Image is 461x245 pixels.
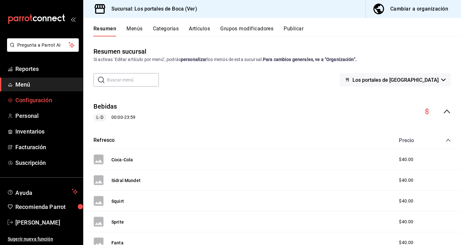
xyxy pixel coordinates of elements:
[263,57,357,62] strong: Para cambios generales, ve a “Organización”.
[15,188,69,195] span: Ayuda
[107,73,159,86] input: Buscar menú
[94,114,106,121] span: L-D
[399,156,413,163] span: $40.00
[126,26,142,36] button: Menús
[7,38,79,52] button: Pregunta a Parrot AI
[399,177,413,184] span: $40.00
[93,26,461,36] div: navigation tabs
[93,47,146,56] div: Resumen sucursal
[15,80,78,89] span: Menú
[111,157,133,163] button: Coca-Cola
[220,26,273,36] button: Grupos modificadores
[93,56,451,63] div: Si activas ‘Editar artículo por menú’, podrás los menús de esta sucursal.
[93,26,116,36] button: Resumen
[399,198,413,204] span: $40.00
[93,137,115,144] button: Refresco
[392,137,433,143] div: Precio
[93,102,117,111] button: Bebidas
[106,5,197,13] h3: Sucursal: Los portales de Boca (Ver)
[15,127,78,136] span: Inventarios
[17,42,69,49] span: Pregunta a Parrot AI
[15,65,78,73] span: Reportes
[15,158,78,167] span: Suscripción
[390,4,448,13] div: Cambiar a organización
[111,177,141,184] button: Sidral Mundet
[446,138,451,143] button: collapse-category-row
[15,143,78,151] span: Facturación
[111,198,124,204] button: Squirt
[181,57,207,62] strong: personalizar
[8,236,78,242] span: Sugerir nueva función
[15,218,78,227] span: [PERSON_NAME]
[15,111,78,120] span: Personal
[153,26,179,36] button: Categorías
[352,77,439,83] span: Los portales de [GEOGRAPHIC_DATA]
[340,73,451,87] button: Los portales de [GEOGRAPHIC_DATA]
[399,218,413,225] span: $40.00
[15,96,78,104] span: Configuración
[93,114,135,121] div: 00:00 - 23:59
[189,26,210,36] button: Artículos
[15,203,78,211] span: Recomienda Parrot
[284,26,303,36] button: Publicar
[4,46,79,53] a: Pregunta a Parrot AI
[70,17,76,22] button: open_drawer_menu
[83,97,461,126] div: collapse-menu-row
[111,219,124,225] button: Sprite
